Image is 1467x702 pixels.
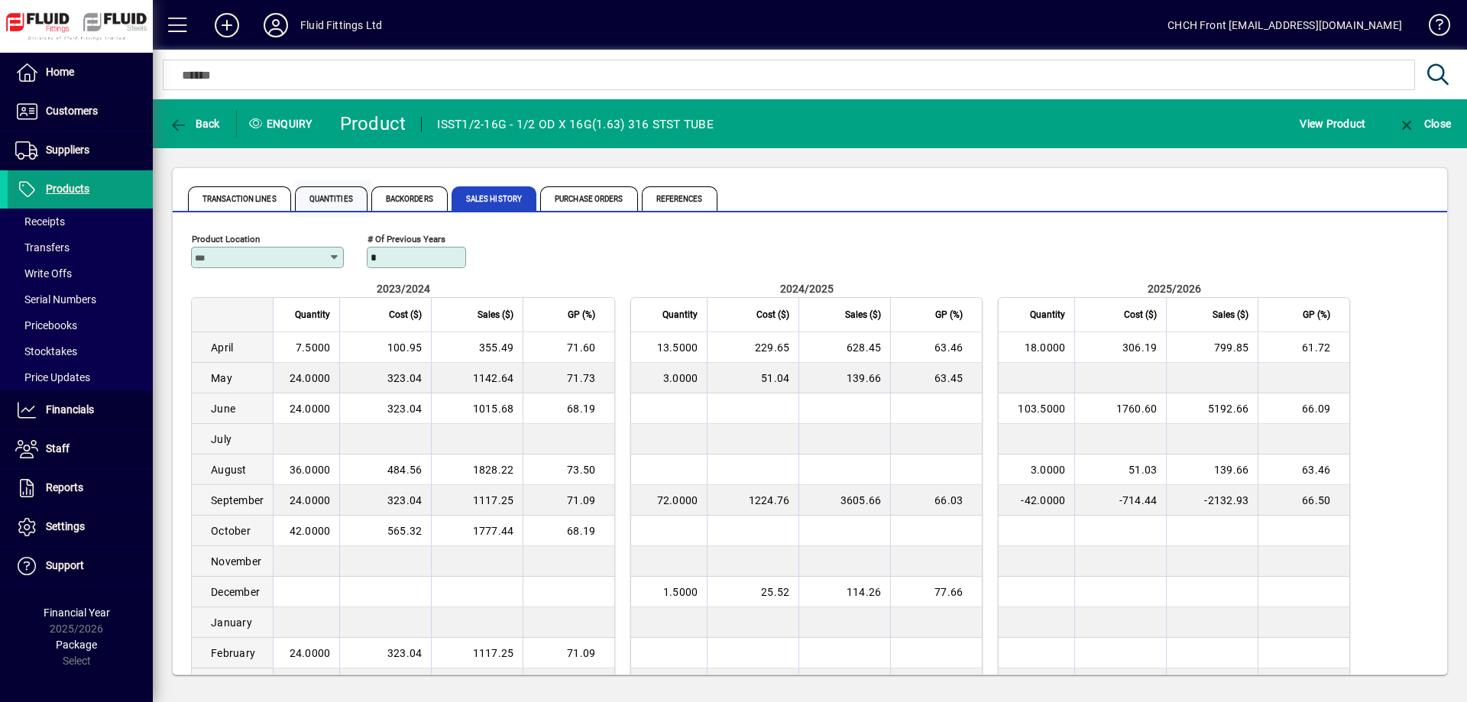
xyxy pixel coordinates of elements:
span: GP (%) [935,306,963,323]
span: 61.72 [1302,341,1330,354]
td: May [192,363,273,393]
a: Home [8,53,153,92]
span: Suppliers [46,144,89,156]
span: 139.66 [1214,464,1249,476]
span: 71.09 [567,647,595,659]
div: ISST1/2-16G - 1/2 OD X 16G(1.63) 316 STST TUBE [437,112,714,137]
span: 1777.44 [473,525,514,537]
span: 323.04 [387,647,423,659]
span: 229.65 [755,341,790,354]
mat-label: # of previous years [368,234,445,244]
span: 24.0000 [290,372,331,384]
a: Financials [8,391,153,429]
a: Receipts [8,209,153,235]
span: 1117.25 [473,647,514,659]
span: 68.19 [567,403,595,415]
span: 51.03 [1129,464,1157,476]
span: 18.0000 [1025,341,1066,354]
div: CHCH Front [EMAIL_ADDRESS][DOMAIN_NAME] [1167,13,1402,37]
span: 139.66 [847,372,882,384]
span: 1828.22 [473,464,514,476]
app-page-header-button: Close enquiry [1381,110,1467,137]
span: 1117.25 [473,494,514,506]
span: Cost ($) [756,306,789,323]
td: June [192,393,273,424]
span: 24.0000 [290,494,331,506]
span: 71.73 [567,372,595,384]
span: 36.0000 [290,464,331,476]
span: Pricebooks [15,319,77,332]
span: 63.46 [1302,464,1330,476]
button: Add [202,11,251,39]
span: Back [169,118,220,130]
span: 51.04 [761,372,789,384]
div: Enquiry [237,112,329,136]
span: 25.52 [761,586,789,598]
a: Transfers [8,235,153,260]
a: Staff [8,430,153,468]
span: Price Updates [15,371,90,383]
button: Profile [251,11,300,39]
span: Sales ($) [845,306,881,323]
span: 72.0000 [657,494,698,506]
span: Customers [46,105,98,117]
span: 799.85 [1214,341,1249,354]
span: Transfers [15,241,70,254]
span: 13.5000 [657,341,698,354]
td: February [192,638,273,668]
span: 323.04 [387,372,423,384]
span: 2024/2025 [780,283,834,295]
span: 1760.60 [1116,403,1158,415]
span: Sales ($) [1213,306,1248,323]
span: 42.0000 [290,525,331,537]
td: July [192,424,273,455]
td: January [192,607,273,638]
td: April [192,332,273,363]
span: 24.0000 [290,403,331,415]
span: 1224.76 [749,494,790,506]
span: GP (%) [568,306,595,323]
td: September [192,485,273,516]
a: Customers [8,92,153,131]
span: 66.03 [934,494,963,506]
span: Products [46,183,89,195]
mat-label: Product Location [192,234,260,244]
a: Price Updates [8,364,153,390]
span: 5192.66 [1208,403,1249,415]
span: Support [46,559,84,571]
span: Financial Year [44,607,110,619]
span: Close [1397,118,1451,130]
a: Pricebooks [8,312,153,338]
span: 2025/2026 [1148,283,1201,295]
a: Suppliers [8,131,153,170]
span: Quantity [662,306,698,323]
span: Financials [46,403,94,416]
span: 3.0000 [1031,464,1066,476]
span: 484.56 [387,464,423,476]
a: Stocktakes [8,338,153,364]
span: 1015.68 [473,403,514,415]
button: Back [165,110,224,137]
span: 306.19 [1122,341,1158,354]
span: Quantity [1030,306,1065,323]
span: Stocktakes [15,345,77,357]
span: 355.49 [479,341,514,354]
span: 63.45 [934,372,963,384]
span: Sales History [452,186,536,211]
button: Close [1394,110,1455,137]
td: October [192,516,273,546]
span: Quantity [295,306,330,323]
span: 63.46 [934,341,963,354]
button: View Product [1296,110,1369,137]
span: 628.45 [847,341,882,354]
span: 565.32 [387,525,423,537]
span: 71.09 [567,494,595,506]
span: -42.0000 [1021,494,1065,506]
span: 73.50 [567,464,595,476]
a: Knowledge Base [1417,3,1448,53]
span: 1142.64 [473,372,514,384]
td: December [192,577,273,607]
span: 103.5000 [1018,403,1065,415]
span: 66.09 [1302,403,1330,415]
td: November [192,546,273,577]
